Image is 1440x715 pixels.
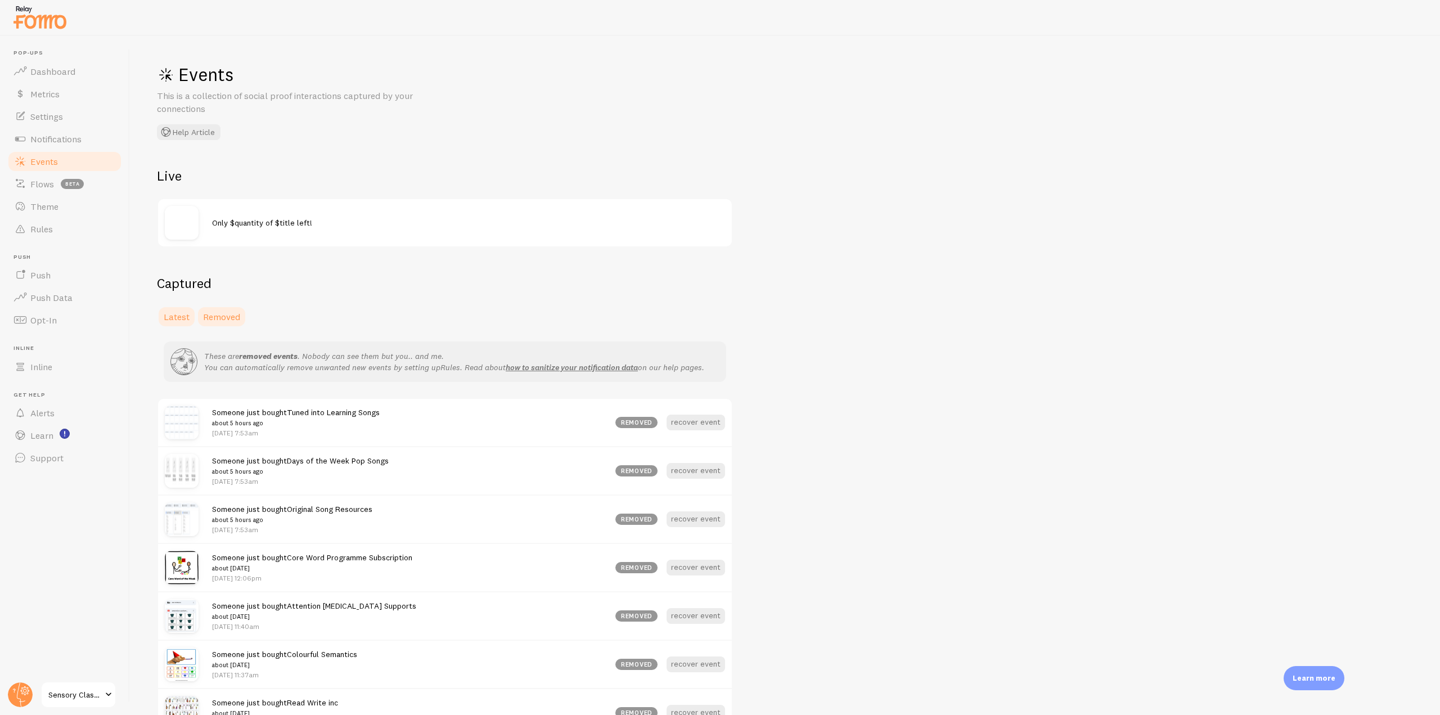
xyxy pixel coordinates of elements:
[157,167,733,185] h2: Live
[212,525,372,534] p: [DATE] 7:53am
[667,656,725,672] button: recover event
[212,611,416,622] small: about [DATE]
[287,698,338,708] a: Read Write inc
[30,156,58,167] span: Events
[287,456,389,466] a: Days of the Week Pop Songs
[30,407,55,419] span: Alerts
[157,305,196,328] a: Latest
[7,173,123,195] a: Flows beta
[506,362,638,372] a: how to sanitize your notification data
[30,178,54,190] span: Flows
[212,504,372,525] span: Someone just bought
[212,622,416,631] p: [DATE] 11:40am
[157,275,733,292] h2: Captured
[7,264,123,286] a: Push
[13,50,123,57] span: Pop-ups
[615,610,658,622] div: removed
[30,201,58,212] span: Theme
[30,430,53,441] span: Learn
[165,502,199,536] img: Screenshot2025-09-15at16.48.12_small.png
[165,551,199,584] img: 10_1ad95857-0e09-4e3d-ad68-065e5c5e8c11_small.png
[239,351,298,361] strong: removed events
[165,647,199,681] img: Screenshot2025-09-15at19.40.26_small.png
[30,66,75,77] span: Dashboard
[7,356,123,378] a: Inline
[13,345,123,352] span: Inline
[7,286,123,309] a: Push Data
[667,511,725,527] button: recover event
[30,452,64,464] span: Support
[7,447,123,469] a: Support
[615,514,658,525] div: removed
[30,111,63,122] span: Settings
[30,88,60,100] span: Metrics
[165,406,199,439] img: Screenshot2025-09-15at16.31.59_small.png
[615,465,658,476] div: removed
[1293,673,1335,683] p: Learn more
[7,128,123,150] a: Notifications
[40,681,116,708] a: Sensory Classroom
[165,206,199,240] img: no_image.svg
[7,105,123,128] a: Settings
[7,424,123,447] a: Learn
[212,660,357,670] small: about [DATE]
[212,428,380,438] p: [DATE] 7:53am
[667,415,725,430] button: recover event
[212,649,357,670] span: Someone just bought
[212,218,312,228] span: Only $quantity of $title left!
[212,552,412,573] span: Someone just bought
[7,150,123,173] a: Events
[60,429,70,439] svg: <p>Watch New Feature Tutorials!</p>
[287,601,416,611] a: Attention [MEDICAL_DATA] Supports
[615,659,658,670] div: removed
[164,311,190,322] span: Latest
[7,60,123,83] a: Dashboard
[61,179,84,189] span: beta
[7,83,123,105] a: Metrics
[30,133,82,145] span: Notifications
[615,417,658,428] div: removed
[287,552,412,563] a: Core Word Programme Subscription
[212,515,372,525] small: about 5 hours ago
[203,311,240,322] span: Removed
[13,254,123,261] span: Push
[212,476,389,486] p: [DATE] 7:53am
[196,305,247,328] a: Removed
[212,456,389,476] span: Someone just bought
[165,599,199,633] img: Screenshot2025-09-15at19.30.48_small.png
[287,504,372,514] a: Original Song Resources
[212,670,357,680] p: [DATE] 11:37am
[615,562,658,573] div: removed
[1284,666,1344,690] div: Learn more
[30,223,53,235] span: Rules
[7,309,123,331] a: Opt-In
[667,463,725,479] button: recover event
[12,3,68,32] img: fomo-relay-logo-orange.svg
[157,124,220,140] button: Help Article
[212,407,380,428] span: Someone just bought
[13,392,123,399] span: Get Help
[667,608,725,624] button: recover event
[30,361,52,372] span: Inline
[30,292,73,303] span: Push Data
[212,563,412,573] small: about [DATE]
[7,218,123,240] a: Rules
[212,573,412,583] p: [DATE] 12:06pm
[7,402,123,424] a: Alerts
[204,350,704,373] p: These are . Nobody can see them but you.. and me. You can automatically remove unwanted new event...
[165,454,199,488] img: Screenshot2025-09-15at16.27.51_small.png
[212,601,416,622] span: Someone just bought
[212,466,389,476] small: about 5 hours ago
[157,63,494,86] h1: Events
[287,407,380,417] a: Tuned into Learning Songs
[667,560,725,575] button: recover event
[30,269,51,281] span: Push
[7,195,123,218] a: Theme
[30,314,57,326] span: Opt-In
[157,89,427,115] p: This is a collection of social proof interactions captured by your connections
[48,688,102,701] span: Sensory Classroom
[287,649,357,659] a: Colourful Semantics
[212,418,380,428] small: about 5 hours ago
[440,362,460,372] i: Rules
